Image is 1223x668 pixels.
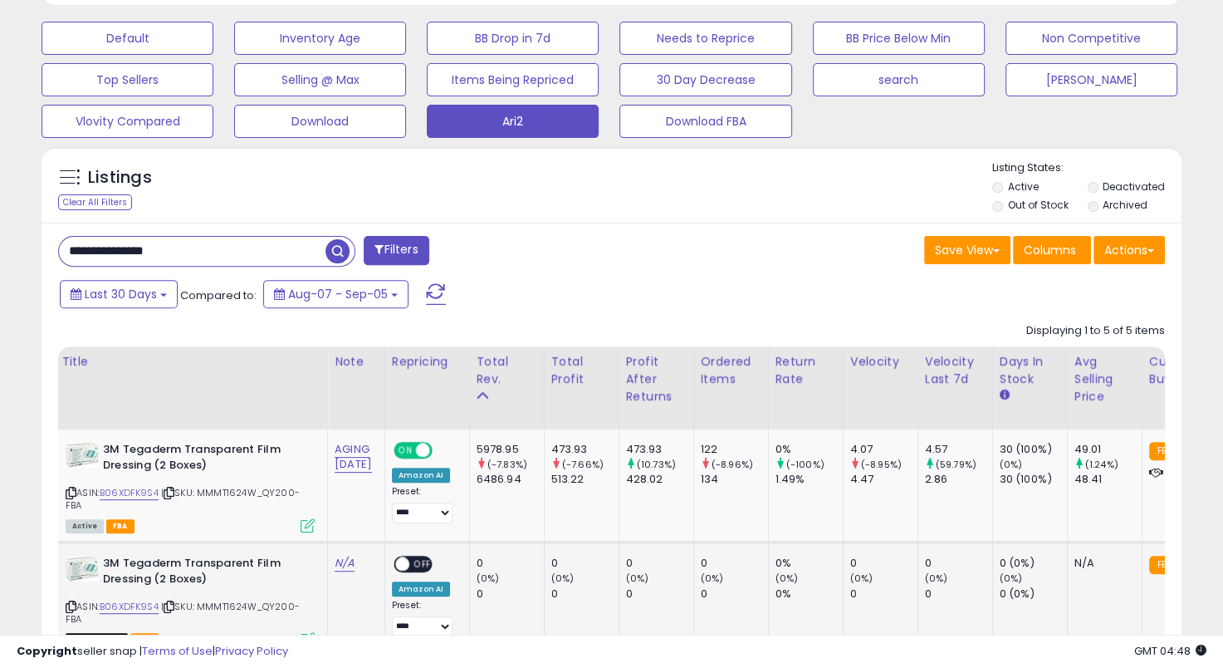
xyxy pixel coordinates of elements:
a: B06XDFK9S4 [100,600,159,614]
div: Note [335,353,378,371]
small: (0%) [1000,572,1023,585]
span: Last 30 Days [85,286,157,302]
span: Columns [1024,242,1076,258]
div: 0 [850,587,917,602]
button: Default [42,22,213,55]
div: 0 [701,587,768,602]
button: Needs to Reprice [619,22,791,55]
div: Profit After Returns [626,353,687,405]
div: Total Rev. [477,353,537,388]
div: 4.47 [850,472,917,487]
div: Amazon AI [392,468,450,483]
div: Velocity Last 7d [925,353,986,388]
div: 473.93 [626,442,693,457]
b: 3M Tegaderm Transparent Film Dressing (2 Boxes) [103,442,305,477]
div: 473.93 [551,442,619,457]
div: 0% [775,587,843,602]
div: 0 [477,587,544,602]
button: Ari2 [427,105,599,138]
div: 4.57 [925,442,992,457]
div: 48.41 [1074,472,1142,487]
div: Title [61,353,320,371]
div: Amazon AI [392,582,450,597]
label: Out of Stock [1008,198,1069,212]
p: Listing States: [992,160,1181,176]
div: 0 (0%) [1000,587,1067,602]
small: (0%) [850,572,873,585]
button: [PERSON_NAME] [1005,63,1177,96]
h5: Listings [88,166,152,189]
span: OFF [430,444,457,458]
div: 2.86 [925,472,992,487]
div: Velocity [850,353,911,371]
b: 3M Tegaderm Transparent Film Dressing (2 Boxes) [103,556,305,591]
div: ASIN: [66,442,315,531]
div: Total Profit [551,353,612,388]
div: Preset: [392,486,457,523]
div: 0 [626,587,693,602]
small: (1.24%) [1085,458,1118,471]
div: N/A [1074,556,1129,571]
div: 5978.95 [477,442,544,457]
small: (-100%) [786,458,824,471]
small: (-8.96%) [712,458,753,471]
div: 30 (100%) [1000,472,1067,487]
small: (-7.83%) [487,458,527,471]
a: Terms of Use [142,643,213,659]
small: (-8.95%) [861,458,902,471]
div: 513.22 [551,472,619,487]
button: Filters [364,236,428,265]
small: (0%) [775,572,799,585]
small: (10.73%) [637,458,676,471]
div: 0 [850,556,917,571]
button: search [813,63,985,96]
label: Deactivated [1103,179,1165,194]
div: 0% [775,556,843,571]
div: 6486.94 [477,472,544,487]
div: Days In Stock [1000,353,1060,388]
label: Archived [1103,198,1147,212]
div: 49.01 [1074,442,1142,457]
div: 122 [701,442,768,457]
small: (-7.66%) [562,458,604,471]
div: 0 [551,587,619,602]
div: 0% [775,442,843,457]
a: B06XDFK9S4 [100,486,159,500]
span: | SKU: MMMT1624W_QY200-FBA [66,486,300,511]
small: (0%) [925,572,948,585]
small: (0%) [477,572,500,585]
div: Clear All Filters [58,194,132,210]
button: Inventory Age [234,22,406,55]
span: ON [395,444,416,458]
div: Displaying 1 to 5 of 5 items [1026,323,1165,339]
button: BB Price Below Min [813,22,985,55]
button: BB Drop in 7d [427,22,599,55]
button: Aug-07 - Sep-05 [263,280,408,308]
div: 0 [925,587,992,602]
button: Vlovity Compared [42,105,213,138]
button: Selling @ Max [234,63,406,96]
img: 515B2EtA7qL._SL40_.jpg [66,556,99,582]
img: 515B2EtA7qL._SL40_.jpg [66,442,99,468]
div: 0 [477,556,544,571]
span: FBA [106,519,135,533]
span: All listings currently available for purchase on Amazon [66,519,104,533]
div: 1.49% [775,472,843,487]
span: 2025-10-6 04:48 GMT [1134,643,1206,659]
small: (59.79%) [936,458,976,471]
div: Return Rate [775,353,836,388]
span: OFF [409,557,436,572]
div: seller snap | | [17,644,288,660]
small: (0%) [701,572,724,585]
div: Preset: [392,600,457,637]
div: 134 [701,472,768,487]
button: Top Sellers [42,63,213,96]
div: 0 [701,556,768,571]
div: Avg Selling Price [1074,353,1135,405]
a: AGING [DATE] [335,441,372,473]
button: Download [234,105,406,138]
label: Active [1008,179,1039,194]
a: N/A [335,555,355,572]
button: Actions [1093,236,1165,264]
span: | SKU: MMMT1624W_QY200-FBA [66,600,300,625]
